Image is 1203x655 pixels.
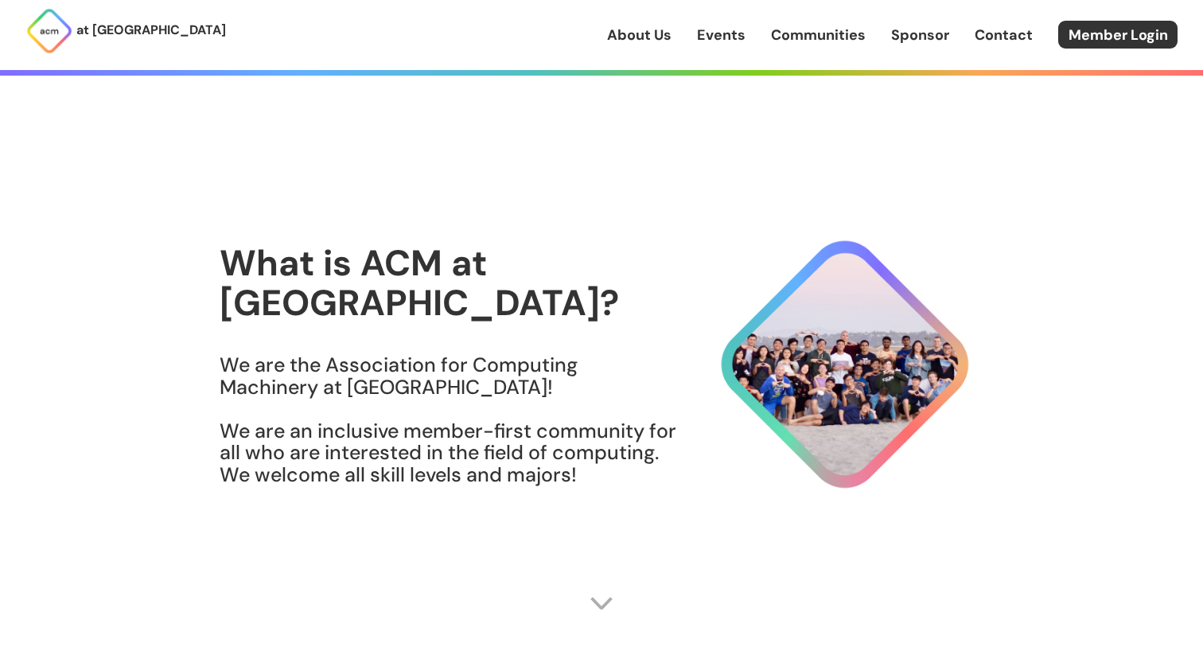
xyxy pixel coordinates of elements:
[220,354,678,485] h3: We are the Association for Computing Machinery at [GEOGRAPHIC_DATA]! We are an inclusive member-f...
[697,25,746,45] a: Events
[891,25,949,45] a: Sponsor
[220,244,678,322] h1: What is ACM at [GEOGRAPHIC_DATA]?
[975,25,1033,45] a: Contact
[76,20,226,41] p: at [GEOGRAPHIC_DATA]
[607,25,672,45] a: About Us
[590,591,613,615] img: Scroll Arrow
[678,226,983,503] img: About Hero Image
[25,7,226,55] a: at [GEOGRAPHIC_DATA]
[771,25,866,45] a: Communities
[25,7,73,55] img: ACM Logo
[1058,21,1178,49] a: Member Login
